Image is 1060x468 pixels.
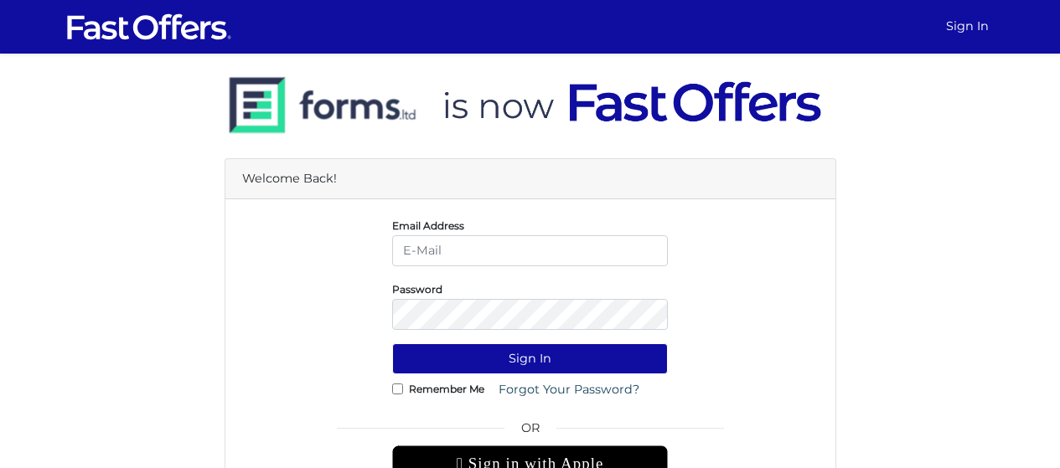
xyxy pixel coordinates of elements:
[392,287,442,291] label: Password
[939,10,995,43] a: Sign In
[392,224,464,228] label: Email Address
[409,387,484,391] label: Remember Me
[392,343,668,374] button: Sign In
[488,374,650,405] a: Forgot Your Password?
[225,159,835,199] div: Welcome Back!
[392,419,668,445] span: OR
[392,235,668,266] input: E-Mail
